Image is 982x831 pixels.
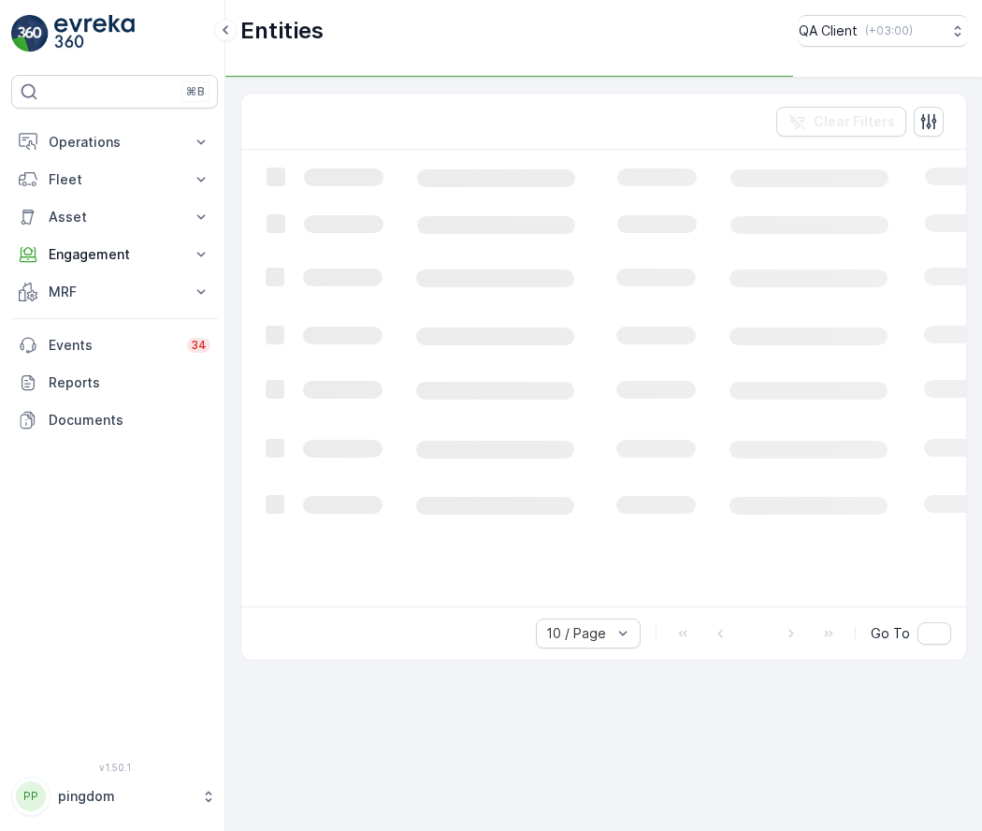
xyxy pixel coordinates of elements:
[240,16,324,46] p: Entities
[11,198,218,236] button: Asset
[49,336,176,355] p: Events
[799,15,967,47] button: QA Client(+03:00)
[11,236,218,273] button: Engagement
[11,15,49,52] img: logo
[776,107,906,137] button: Clear Filters
[11,401,218,439] a: Documents
[49,133,181,152] p: Operations
[799,22,858,40] p: QA Client
[58,787,192,806] p: pingdom
[11,124,218,161] button: Operations
[814,112,895,131] p: Clear Filters
[49,373,210,392] p: Reports
[11,161,218,198] button: Fleet
[16,781,46,811] div: PP
[865,23,913,38] p: ( +03:00 )
[49,411,210,430] p: Documents
[49,283,181,301] p: MRF
[11,273,218,311] button: MRF
[186,84,205,99] p: ⌘B
[49,245,181,264] p: Engagement
[11,364,218,401] a: Reports
[11,327,218,364] a: Events34
[871,624,910,643] span: Go To
[11,777,218,816] button: PPpingdom
[191,338,207,353] p: 34
[54,15,135,52] img: logo_light-DOdMpM7g.png
[49,170,181,189] p: Fleet
[49,208,181,226] p: Asset
[11,762,218,773] span: v 1.50.1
